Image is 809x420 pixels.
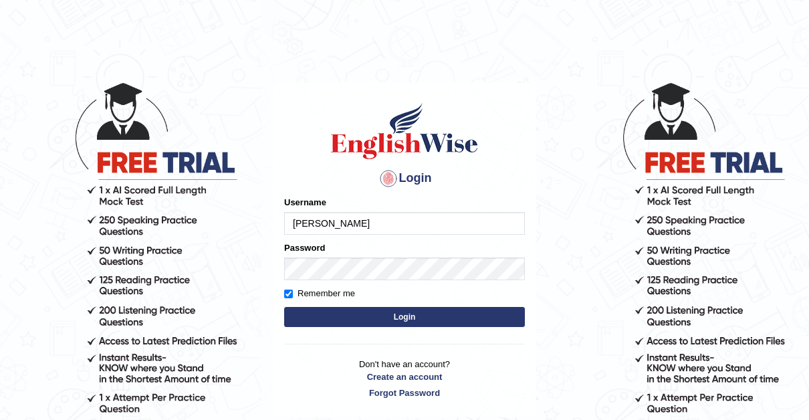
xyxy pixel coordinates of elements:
[284,358,525,399] p: Don't have an account?
[284,387,525,399] a: Forgot Password
[284,307,525,327] button: Login
[328,101,481,161] img: Logo of English Wise sign in for intelligent practice with AI
[284,196,326,209] label: Username
[284,168,525,189] h4: Login
[284,290,293,298] input: Remember me
[284,241,325,254] label: Password
[284,287,355,300] label: Remember me
[284,371,525,383] a: Create an account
